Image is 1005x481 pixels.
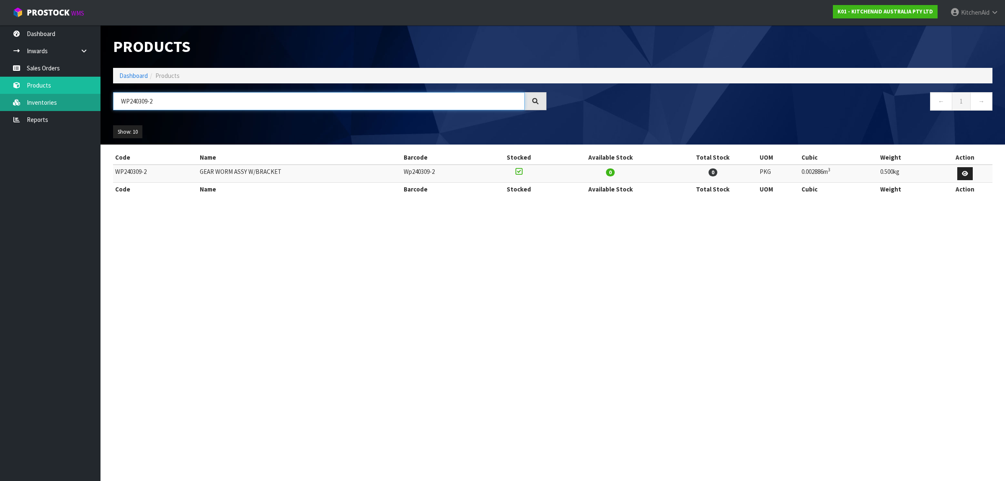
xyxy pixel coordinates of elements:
[113,125,142,139] button: Show: 10
[668,183,758,196] th: Total Stock
[799,183,878,196] th: Cubic
[113,183,198,196] th: Code
[553,183,668,196] th: Available Stock
[198,151,402,164] th: Name
[155,72,180,80] span: Products
[668,151,758,164] th: Total Stock
[952,92,971,110] a: 1
[198,165,402,183] td: GEAR WORM ASSY W/BRACKET
[485,151,553,164] th: Stocked
[970,92,992,110] a: →
[709,168,717,176] span: 0
[13,7,23,18] img: cube-alt.png
[559,92,992,113] nav: Page navigation
[799,151,878,164] th: Cubic
[938,151,992,164] th: Action
[799,165,878,183] td: 0.002886m
[961,8,990,16] span: KitchenAid
[27,7,70,18] span: ProStock
[553,151,668,164] th: Available Stock
[606,168,615,176] span: 0
[485,183,553,196] th: Stocked
[113,151,198,164] th: Code
[113,92,525,110] input: Search products
[930,92,952,110] a: ←
[938,183,992,196] th: Action
[878,183,938,196] th: Weight
[198,183,402,196] th: Name
[113,165,198,183] td: WP240309-2
[758,151,799,164] th: UOM
[758,183,799,196] th: UOM
[837,8,933,15] strong: K01 - KITCHENAID AUSTRALIA PTY LTD
[402,165,485,183] td: Wp240309-2
[828,167,830,173] sup: 3
[402,183,485,196] th: Barcode
[119,72,148,80] a: Dashboard
[71,9,84,17] small: WMS
[878,151,938,164] th: Weight
[758,165,799,183] td: PKG
[878,165,938,183] td: 0.500kg
[113,38,546,55] h1: Products
[402,151,485,164] th: Barcode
